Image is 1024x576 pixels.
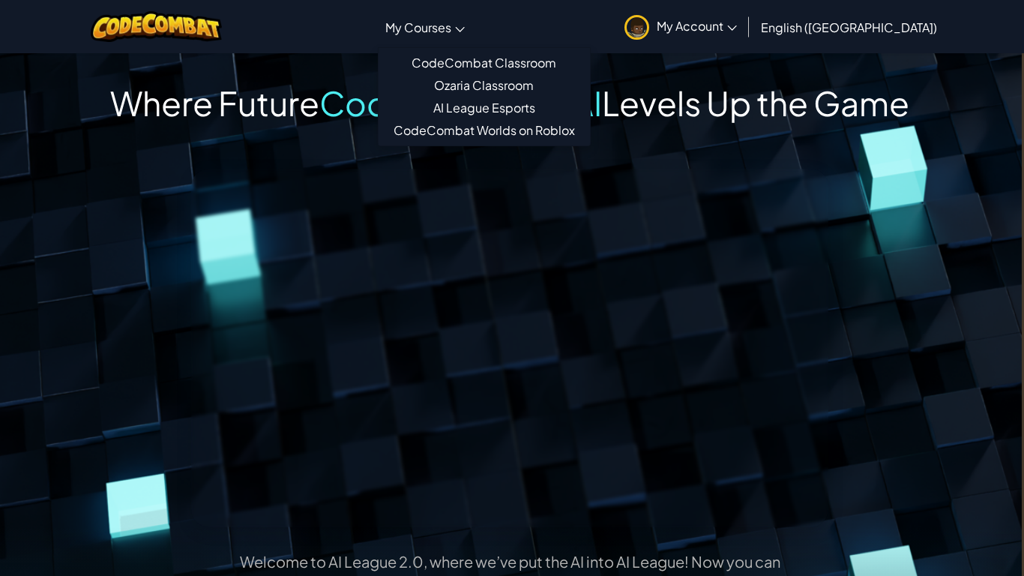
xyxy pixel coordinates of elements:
a: My Account [617,3,744,50]
img: CodeCombat logo [91,11,222,42]
span: My Account [657,18,737,34]
span: Levels Up the Game [602,82,909,124]
a: My Courses [378,7,472,47]
span: Where Future [110,82,319,124]
a: English ([GEOGRAPHIC_DATA]) [753,7,945,47]
a: AI League Esports [379,97,590,119]
img: avatar [624,15,649,40]
span: Coders [319,82,436,124]
span: My Courses [385,19,451,35]
a: Ozaria Classroom [379,74,590,97]
a: CodeCombat Worlds on Roblox [379,119,590,142]
span: English ([GEOGRAPHIC_DATA]) [761,19,937,35]
a: CodeCombat Classroom [379,52,590,74]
